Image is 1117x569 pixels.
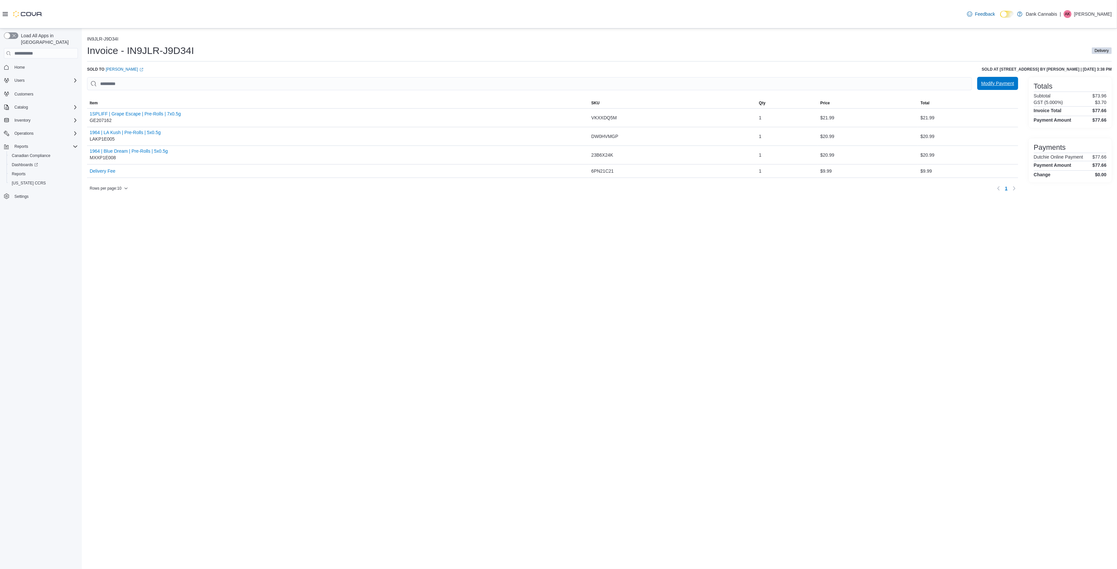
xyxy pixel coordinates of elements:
p: | [1060,10,1061,18]
button: Inventory [12,116,33,124]
span: Customers [12,90,78,98]
span: Home [12,63,78,71]
nav: Complex example [4,60,78,218]
button: Operations [12,129,36,137]
span: Price [820,100,830,106]
span: Users [12,77,78,84]
button: Page 1 of 1 [1002,183,1010,194]
span: SKU [591,100,600,106]
a: Feedback [964,8,998,21]
span: 1 [1005,185,1008,192]
div: $20.99 [918,130,1018,143]
span: Users [14,78,25,83]
span: Home [14,65,25,70]
span: Operations [14,131,34,136]
button: Inventory [1,116,81,125]
a: Settings [12,193,31,200]
div: 1 [756,111,818,124]
span: Load All Apps in [GEOGRAPHIC_DATA] [18,32,78,45]
button: 1SPLIFF | Grape Escape | Pre-Rolls | 7x0.5g [90,111,181,116]
button: Operations [1,129,81,138]
h3: Payments [1034,144,1066,151]
button: Reports [7,169,81,179]
span: Catalog [12,103,78,111]
span: DW0HVMGP [591,132,618,140]
span: Modify Payment [981,80,1014,87]
span: Feedback [975,11,995,17]
button: Home [1,62,81,72]
div: 1 [756,130,818,143]
span: Canadian Compliance [9,152,78,160]
button: Delivery Fee [90,168,116,174]
button: Item [87,98,589,108]
p: $3.70 [1095,100,1107,105]
span: [US_STATE] CCRS [12,181,46,186]
h4: Payment Amount [1034,163,1072,168]
div: $20.99 [918,148,1018,162]
h3: Totals [1034,82,1053,90]
a: Dashboards [7,160,81,169]
button: Settings [1,192,81,201]
button: SKU [589,98,756,108]
span: Reports [9,170,78,178]
a: Reports [9,170,28,178]
button: Reports [1,142,81,151]
p: $73.96 [1092,93,1107,98]
span: 6PN21C21 [591,167,614,175]
span: Canadian Compliance [12,153,50,158]
a: Home [12,63,27,71]
button: 1964 | Blue Dream | Pre-Rolls | 5x0.5g [90,148,168,154]
h1: Invoice - IN9JLR-J9D34I [87,44,194,57]
div: $9.99 [918,164,1018,178]
span: VKXXDQ5M [591,114,617,122]
span: Reports [14,144,28,149]
h4: $77.66 [1092,108,1107,113]
p: $77.66 [1092,154,1107,160]
h4: Invoice Total [1034,108,1062,113]
button: Rows per page:10 [87,184,131,192]
h4: Payment Amount [1034,117,1072,123]
div: 1 [756,164,818,178]
button: Catalog [12,103,30,111]
div: 1 [756,148,818,162]
div: GE207162 [90,111,181,124]
div: $21.99 [818,111,918,124]
button: 1964 | LA Kush | Pre-Rolls | 5x0.5g [90,130,161,135]
button: Total [918,98,1018,108]
div: $21.99 [918,111,1018,124]
span: Dashboards [9,161,78,169]
h4: $77.66 [1092,163,1107,168]
span: Inventory [14,118,30,123]
h6: GST (5.000%) [1034,100,1063,105]
div: $9.99 [818,164,918,178]
span: Settings [14,194,28,199]
svg: External link [139,68,143,72]
a: Customers [12,90,36,98]
span: Customers [14,92,33,97]
p: Dank Cannabis [1026,10,1057,18]
button: Next page [1010,184,1018,192]
span: Reports [12,143,78,150]
h6: Dutchie Online Payment [1034,154,1083,160]
button: Reports [12,143,31,150]
button: Canadian Compliance [7,151,81,160]
nav: An example of EuiBreadcrumbs [87,36,1112,43]
span: Settings [12,192,78,200]
span: Reports [12,171,26,177]
span: Delivery [1095,48,1109,54]
div: MXXP1E008 [90,148,168,162]
span: Delivery [1092,47,1112,54]
button: Previous page [995,184,1002,192]
h4: $0.00 [1095,172,1107,177]
div: LAKP1E005 [90,130,161,143]
button: Modify Payment [977,77,1018,90]
button: Customers [1,89,81,98]
div: Sold to [87,67,143,72]
a: Canadian Compliance [9,152,53,160]
div: $20.99 [818,148,918,162]
div: Arshi Kalkat [1064,10,1072,18]
h6: Sold at [STREET_ADDRESS] by [PERSON_NAME] | [DATE] 3:38 PM [982,67,1112,72]
h4: Change [1034,172,1051,177]
div: $20.99 [818,130,918,143]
